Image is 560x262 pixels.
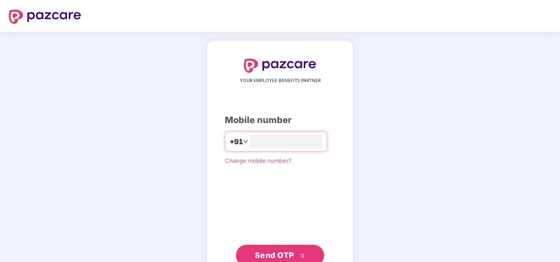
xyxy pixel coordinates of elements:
span: YOUR EMPLOYEE BENEFITS PARTNER [240,77,321,84]
span: +91 [230,136,243,147]
img: logo [244,59,316,73]
span: Send OTP [255,251,294,260]
img: logo [9,10,81,24]
span: down [243,139,248,144]
span: double-right [300,253,306,259]
a: Change mobile number? [225,157,291,164]
div: Mobile number [225,113,335,127]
